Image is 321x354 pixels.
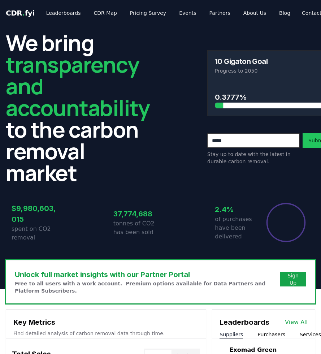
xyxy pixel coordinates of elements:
[173,7,202,20] a: Events
[12,203,59,225] h3: $9,980,603,015
[113,208,161,219] h3: 37,774,688
[6,49,149,122] span: transparency and accountability
[15,280,280,294] p: Free to all users with a work account. Premium options available for Data Partners and Platform S...
[12,225,59,242] p: spent on CO2 removal
[280,272,306,286] button: Sign Up
[6,9,35,17] span: CDR fyi
[40,7,87,20] a: Leaderboards
[207,151,300,165] p: Stay up to date with the latest in durable carbon removal.
[285,318,308,327] a: View All
[88,7,123,20] a: CDR Map
[300,331,321,338] button: Services
[220,317,269,328] h3: Leaderboards
[286,272,300,286] a: Sign Up
[257,331,285,338] button: Purchasers
[204,7,236,20] a: Partners
[15,269,280,280] h3: Unlock full market insights with our Partner Portal
[22,9,25,17] span: .
[266,202,306,243] div: Percentage of sales delivered
[124,7,172,20] a: Pricing Survey
[13,317,199,328] h3: Key Metrics
[6,8,35,18] a: CDR.fyi
[113,219,161,237] p: tonnes of CO2 has been sold
[215,215,262,241] p: of purchases have been delivered
[273,7,296,20] a: Blog
[215,58,268,65] h3: 10 Gigaton Goal
[215,204,262,215] h3: 2.4%
[238,7,272,20] a: About Us
[6,32,149,184] h2: We bring to the carbon removal market
[40,7,296,20] nav: Main
[13,330,199,337] p: Find detailed analysis of carbon removal data through time.
[220,331,243,338] button: Suppliers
